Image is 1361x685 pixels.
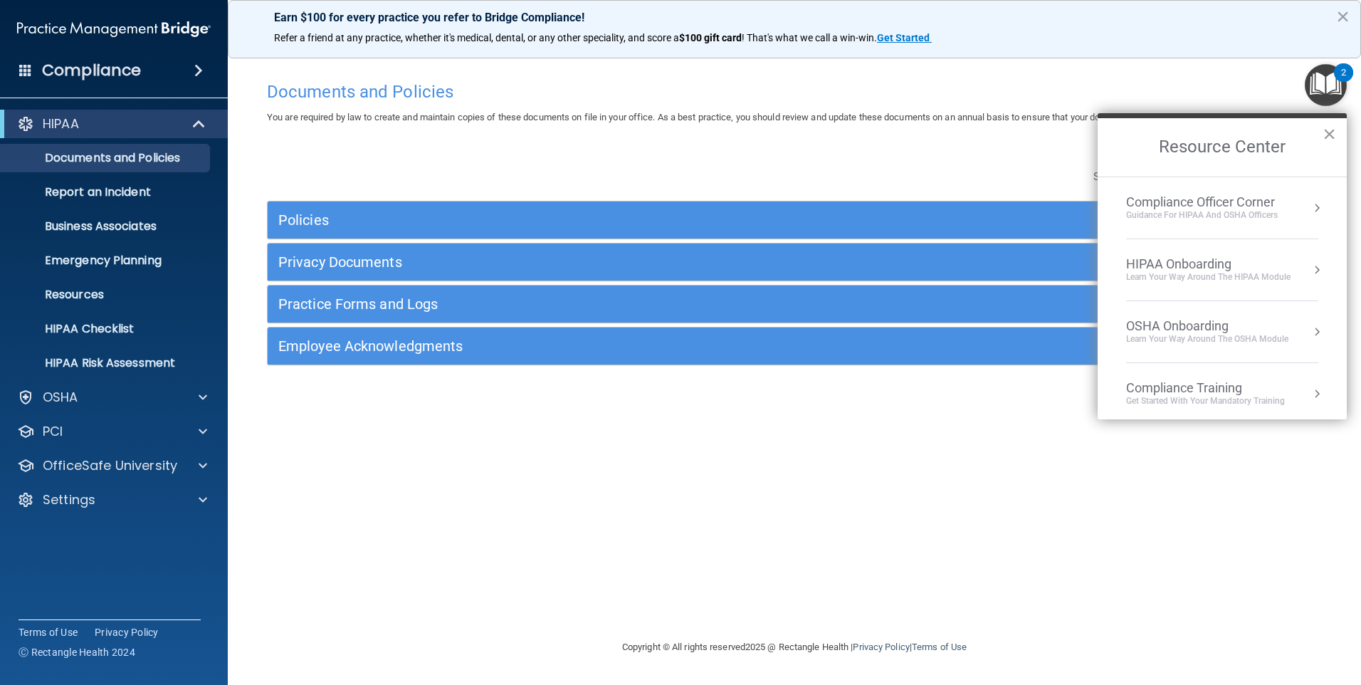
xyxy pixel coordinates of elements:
a: Privacy Policy [95,625,159,639]
p: OfficeSafe University [43,457,177,474]
button: Close [1323,122,1336,145]
p: Report an Incident [9,185,204,199]
h2: Resource Center [1098,118,1347,177]
p: Business Associates [9,219,204,234]
button: Open Resource Center, 2 new notifications [1305,64,1347,106]
a: Policies [278,209,1310,231]
strong: $100 gift card [679,32,742,43]
a: Settings [17,491,207,508]
a: Privacy Documents [278,251,1310,273]
p: OSHA [43,389,78,406]
strong: Get Started [877,32,930,43]
a: Terms of Use [19,625,78,639]
p: HIPAA Checklist [9,322,204,336]
div: Compliance Officer Corner [1126,194,1278,210]
div: HIPAA Onboarding [1126,256,1291,272]
span: ! That's what we call a win-win. [742,32,877,43]
a: Practice Forms and Logs [278,293,1310,315]
div: 2 [1341,73,1346,91]
h5: Privacy Documents [278,254,1047,270]
h5: Employee Acknowledgments [278,338,1047,354]
p: HIPAA Risk Assessment [9,356,204,370]
div: Resource Center [1098,113,1347,419]
p: Resources [9,288,204,302]
img: PMB logo [17,15,211,43]
span: Ⓒ Rectangle Health 2024 [19,645,135,659]
a: PCI [17,423,207,440]
a: Terms of Use [912,642,967,652]
p: PCI [43,423,63,440]
a: Privacy Policy [853,642,909,652]
div: Learn your way around the OSHA module [1126,333,1288,345]
p: Documents and Policies [9,151,204,165]
span: You are required by law to create and maintain copies of these documents on file in your office. ... [267,112,1206,122]
p: Emergency Planning [9,253,204,268]
h5: Practice Forms and Logs [278,296,1047,312]
button: Close [1336,5,1350,28]
div: Copyright © All rights reserved 2025 @ Rectangle Health | | [535,624,1054,670]
div: Learn Your Way around the HIPAA module [1126,271,1291,283]
a: OSHA [17,389,207,406]
a: Employee Acknowledgments [278,335,1310,357]
a: HIPAA [17,115,206,132]
span: Refer a friend at any practice, whether it's medical, dental, or any other speciality, and score a [274,32,679,43]
h4: Documents and Policies [267,83,1322,101]
a: OfficeSafe University [17,457,207,474]
p: Earn $100 for every practice you refer to Bridge Compliance! [274,11,1315,24]
p: Settings [43,491,95,508]
h5: Policies [278,212,1047,228]
div: Compliance Training [1126,380,1285,396]
div: Get Started with your mandatory training [1126,395,1285,407]
a: Get Started [877,32,932,43]
p: HIPAA [43,115,79,132]
div: OSHA Onboarding [1126,318,1288,334]
span: Search Documents: [1093,170,1188,183]
h4: Compliance [42,61,141,80]
div: Guidance for HIPAA and OSHA Officers [1126,209,1278,221]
